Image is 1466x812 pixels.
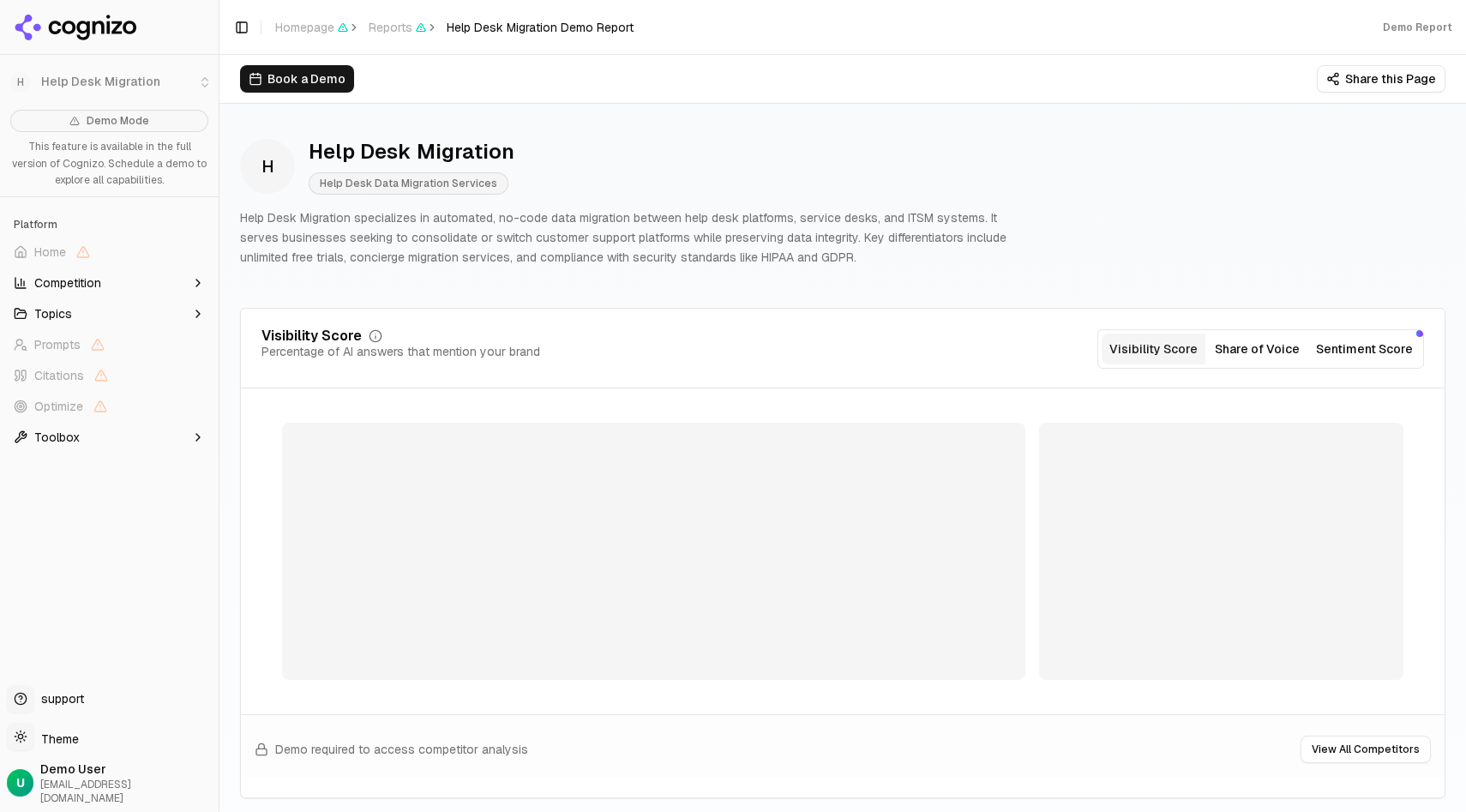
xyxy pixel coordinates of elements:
button: Topics [7,300,212,328]
button: Toolbox [7,424,212,451]
span: [EMAIL_ADDRESS][DOMAIN_NAME] [40,778,212,805]
div: Platform [7,211,212,238]
button: Book a Demo [240,65,354,93]
span: Toolbox [34,429,80,446]
span: Prompts [34,336,81,353]
p: This feature is available in the full version of Cognizo. Schedule a demo to explore all capabili... [10,139,208,189]
span: Demo required to access competitor analysis [275,741,528,758]
span: U [16,774,25,791]
button: Visibility Score [1102,334,1205,364]
button: Share this Page [1317,65,1445,93]
button: Sentiment Score [1309,334,1420,364]
span: Optimize [34,398,83,415]
span: support [34,690,84,707]
div: Visibility Score [261,329,362,343]
span: Theme [34,731,79,747]
button: Share of Voice [1205,334,1309,364]
span: Demo Mode [87,114,149,128]
button: Competition [7,269,212,297]
button: View All Competitors [1301,736,1431,763]
div: Demo Report [1383,21,1452,34]
span: Help Desk Migration Demo Report [447,19,634,36]
span: Reports [369,19,426,36]
span: Competition [34,274,101,292]
span: Demo User [40,761,212,778]
span: H [240,139,295,194]
span: Citations [34,367,84,384]
span: Home [34,244,66,261]
span: Topics [34,305,72,322]
p: Help Desk Migration specializes in automated, no-code data migration between help desk platforms,... [240,208,1008,267]
span: Homepage [275,19,348,36]
div: Percentage of AI answers that mention your brand [261,343,540,360]
span: Help Desk Data Migration Services [309,172,508,195]
div: Help Desk Migration [309,138,514,165]
nav: breadcrumb [275,19,634,36]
